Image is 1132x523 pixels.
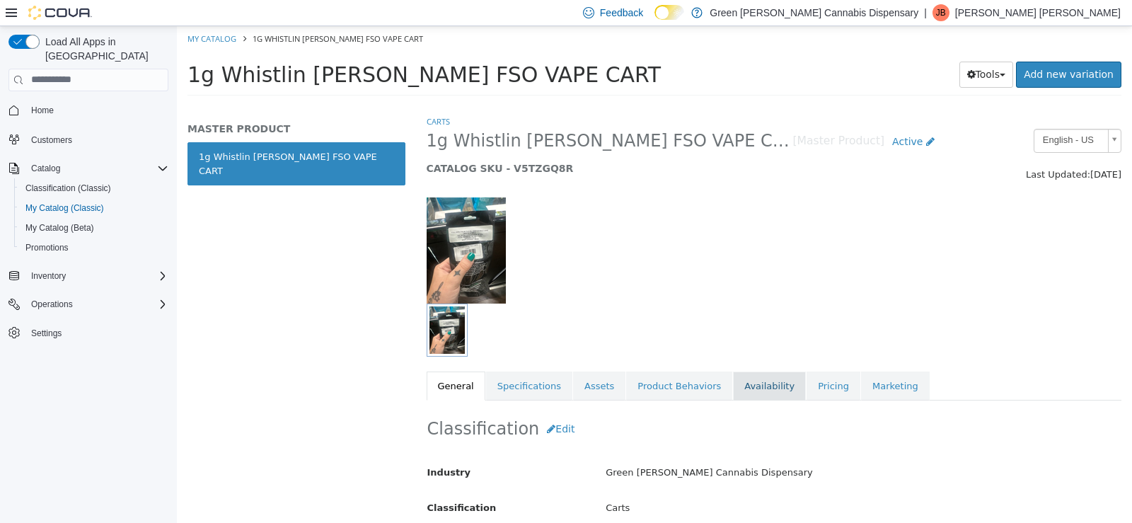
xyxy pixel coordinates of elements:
p: | [924,4,927,21]
span: Home [31,105,54,116]
p: Green [PERSON_NAME] Cannabis Dispensary [710,4,918,21]
span: Customers [31,134,72,146]
span: Catalog [25,160,168,177]
span: 1g Whistlin [PERSON_NAME] FSO VAPE CART [11,36,484,61]
button: Settings [3,323,174,343]
button: Inventory [25,268,71,285]
span: My Catalog (Beta) [25,222,94,234]
a: Home [25,102,59,119]
a: Specifications [309,345,395,375]
img: 150 [250,171,329,277]
span: Feedback [600,6,643,20]
a: Active [707,103,766,129]
button: Promotions [14,238,174,258]
span: Inventory [31,270,66,282]
nav: Complex example [8,94,168,380]
a: Marketing [684,345,753,375]
span: Settings [25,324,168,342]
span: Customers [25,130,168,148]
span: English - US [857,103,925,125]
h2: Classification [250,390,945,416]
span: [DATE] [913,143,945,154]
button: Catalog [25,160,66,177]
span: Active [715,110,746,121]
span: Industry [250,441,294,452]
button: Customers [3,129,174,149]
span: Classification (Classic) [20,180,168,197]
small: [Master Product] [616,110,708,121]
span: Load All Apps in [GEOGRAPHIC_DATA] [40,35,168,63]
a: Product Behaviors [449,345,555,375]
button: My Catalog (Beta) [14,218,174,238]
span: Operations [25,296,168,313]
button: Edit [362,390,405,416]
div: Green [PERSON_NAME] Cannabis Dispensary [418,435,954,459]
h5: CATALOG SKU - V5TZGQ8R [250,136,766,149]
div: Carts [418,470,954,495]
a: 1g Whistlin [PERSON_NAME] FSO VAPE CART [11,116,229,159]
a: Assets [396,345,449,375]
span: Classification [250,476,320,487]
span: Inventory [25,268,168,285]
button: Home [3,100,174,120]
span: 1g Whistlin [PERSON_NAME] FSO VAPE CART [76,7,246,18]
a: Add new variation [839,35,945,62]
a: My Catalog [11,7,59,18]
a: Carts [250,90,273,100]
span: My Catalog (Classic) [25,202,104,214]
button: Operations [25,296,79,313]
a: Settings [25,325,67,342]
button: Classification (Classic) [14,178,174,198]
a: My Catalog (Beta) [20,219,100,236]
span: Operations [31,299,73,310]
button: Inventory [3,266,174,286]
input: Dark Mode [654,5,684,20]
a: Promotions [20,239,74,256]
button: Tools [782,35,837,62]
span: Home [25,101,168,119]
a: Classification (Classic) [20,180,117,197]
a: Pricing [630,345,683,375]
p: [PERSON_NAME] [PERSON_NAME] [955,4,1121,21]
span: Classification (Classic) [25,183,111,194]
span: Catalog [31,163,60,174]
a: Availability [556,345,629,375]
a: Customers [25,132,78,149]
div: Joyce Brooke Arnold [932,4,949,21]
a: General [250,345,308,375]
button: Operations [3,294,174,314]
a: English - US [857,103,945,127]
span: Settings [31,328,62,339]
button: Catalog [3,159,174,178]
span: My Catalog (Beta) [20,219,168,236]
button: My Catalog (Classic) [14,198,174,218]
span: Promotions [20,239,168,256]
h5: MASTER PRODUCT [11,96,229,109]
span: JB [936,4,946,21]
span: Last Updated: [849,143,913,154]
span: Promotions [25,242,69,253]
img: Cova [28,6,92,20]
span: 1g Whistlin [PERSON_NAME] FSO VAPE CART [250,104,616,126]
span: My Catalog (Classic) [20,200,168,217]
a: My Catalog (Classic) [20,200,110,217]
